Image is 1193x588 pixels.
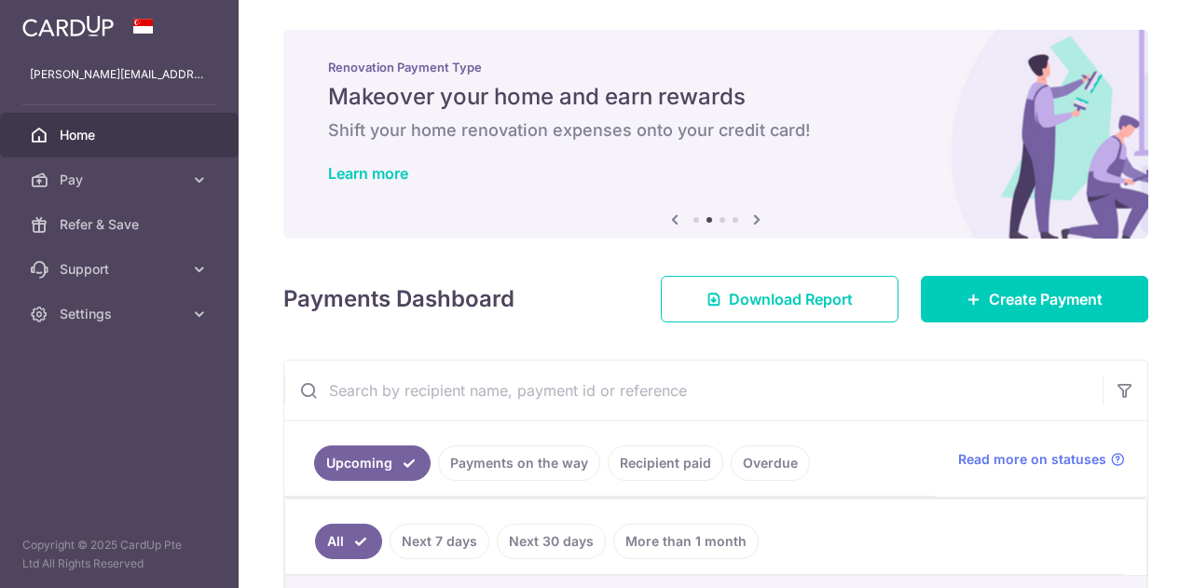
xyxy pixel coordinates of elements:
[60,126,183,144] span: Home
[497,524,606,559] a: Next 30 days
[921,276,1148,322] a: Create Payment
[283,30,1148,239] img: Renovation banner
[315,524,382,559] a: All
[283,282,514,316] h4: Payments Dashboard
[608,445,723,481] a: Recipient paid
[731,445,810,481] a: Overdue
[1074,532,1174,579] iframe: Opens a widget where you can find more information
[989,288,1103,310] span: Create Payment
[284,361,1103,420] input: Search by recipient name, payment id or reference
[729,288,853,310] span: Download Report
[328,119,1104,142] h6: Shift your home renovation expenses onto your credit card!
[60,260,183,279] span: Support
[958,450,1106,469] span: Read more on statuses
[22,15,114,37] img: CardUp
[390,524,489,559] a: Next 7 days
[60,171,183,189] span: Pay
[60,215,183,234] span: Refer & Save
[438,445,600,481] a: Payments on the way
[328,60,1104,75] p: Renovation Payment Type
[328,82,1104,112] h5: Makeover your home and earn rewards
[60,305,183,323] span: Settings
[661,276,898,322] a: Download Report
[328,164,408,183] a: Learn more
[314,445,431,481] a: Upcoming
[958,450,1125,469] a: Read more on statuses
[30,65,209,84] p: [PERSON_NAME][EMAIL_ADDRESS][DOMAIN_NAME]
[613,524,759,559] a: More than 1 month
